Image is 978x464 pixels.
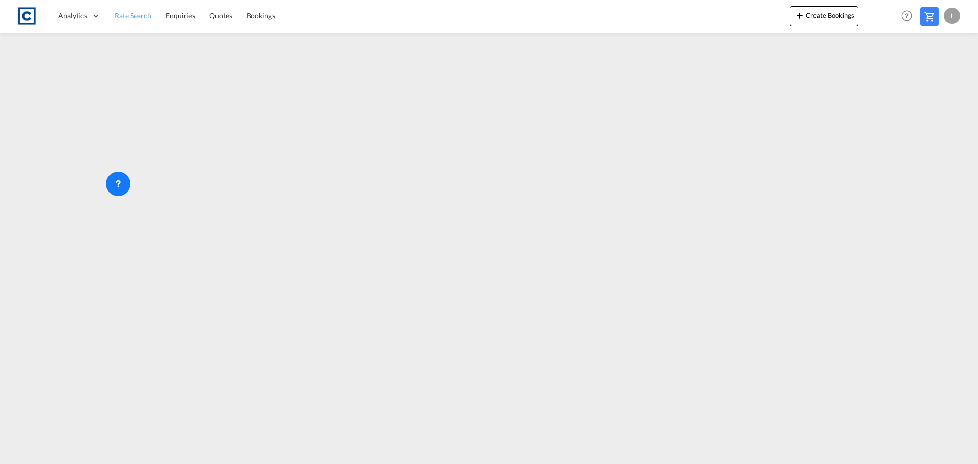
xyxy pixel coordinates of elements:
[794,9,806,21] md-icon: icon-plus 400-fg
[58,11,87,21] span: Analytics
[166,11,195,20] span: Enquiries
[790,6,858,26] button: icon-plus 400-fgCreate Bookings
[944,8,960,24] div: L
[209,11,232,20] span: Quotes
[8,411,43,449] iframe: Chat
[115,11,151,20] span: Rate Search
[898,7,920,25] div: Help
[15,5,38,28] img: 1fdb9190129311efbfaf67cbb4249bed.jpeg
[247,11,275,20] span: Bookings
[898,7,915,24] span: Help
